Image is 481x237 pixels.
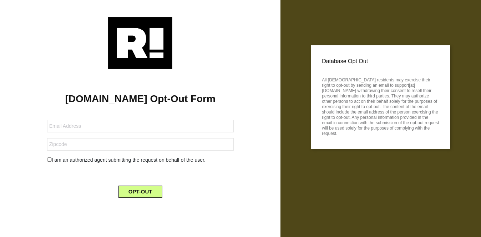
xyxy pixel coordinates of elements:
div: I am an authorized agent submitting the request on behalf of the user. [42,156,239,164]
p: All [DEMOGRAPHIC_DATA] residents may exercise their right to opt-out by sending an email to suppo... [322,75,440,136]
button: OPT-OUT [118,186,162,198]
img: Retention.com [108,17,172,69]
input: Zipcode [47,138,234,151]
h1: [DOMAIN_NAME] Opt-Out Form [11,93,270,105]
input: Email Address [47,120,234,132]
p: Database Opt Out [322,56,440,67]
